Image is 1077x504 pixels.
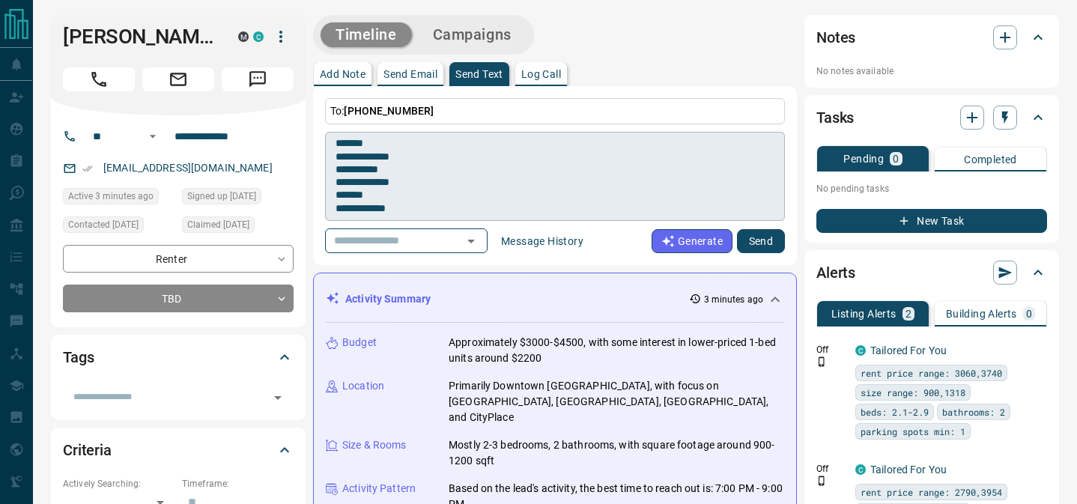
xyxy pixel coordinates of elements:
div: Criteria [63,432,294,468]
p: Timeframe: [182,477,294,491]
h1: [PERSON_NAME] [63,25,216,49]
p: Listing Alerts [831,309,897,319]
div: Tags [63,339,294,375]
div: Mon Sep 15 2025 [63,188,175,209]
button: Timeline [321,22,412,47]
div: Renter [63,245,294,273]
p: Mostly 2-3 bedrooms, 2 bathrooms, with square footage around 900-1200 sqft [449,437,784,469]
svg: Push Notification Only [816,476,827,486]
span: beds: 2.1-2.9 [861,404,929,419]
div: TBD [63,285,294,312]
p: Send Email [383,69,437,79]
p: No pending tasks [816,177,1047,200]
button: Open [144,127,162,145]
p: Log Call [521,69,561,79]
p: Approximately $3000-$4500, with some interest in lower-priced 1-bed units around $2200 [449,335,784,366]
p: Budget [342,335,377,350]
span: Active 3 minutes ago [68,189,154,204]
p: Size & Rooms [342,437,407,453]
span: parking spots min: 1 [861,424,965,439]
h2: Tasks [816,106,854,130]
span: [PHONE_NUMBER] [344,105,434,117]
div: Tasks [816,100,1047,136]
span: Signed up [DATE] [187,189,256,204]
svg: Email Verified [82,163,93,174]
span: rent price range: 2790,3954 [861,485,1002,500]
button: Campaigns [418,22,527,47]
div: condos.ca [855,464,866,475]
p: Completed [964,154,1017,165]
h2: Notes [816,25,855,49]
a: [EMAIL_ADDRESS][DOMAIN_NAME] [103,162,273,174]
p: Primarily Downtown [GEOGRAPHIC_DATA], with focus on [GEOGRAPHIC_DATA], [GEOGRAPHIC_DATA], [GEOGRA... [449,378,784,425]
p: Off [816,462,846,476]
a: Tailored For You [870,344,947,356]
p: 2 [905,309,911,319]
span: bathrooms: 2 [942,404,1005,419]
p: Off [816,343,846,356]
p: Send Text [455,69,503,79]
p: Location [342,378,384,394]
button: Open [267,387,288,408]
div: Sat Aug 13 2022 [63,216,175,237]
h2: Tags [63,345,94,369]
div: Fri Aug 12 2022 [182,216,294,237]
p: 0 [893,154,899,164]
span: Claimed [DATE] [187,217,249,232]
svg: Push Notification Only [816,356,827,367]
button: Open [461,231,482,252]
div: condos.ca [855,345,866,356]
span: Message [222,67,294,91]
span: size range: 900,1318 [861,385,965,400]
a: Tailored For You [870,464,947,476]
h2: Alerts [816,261,855,285]
p: No notes available [816,64,1047,78]
div: condos.ca [253,31,264,42]
p: 0 [1026,309,1032,319]
button: Send [737,229,785,253]
div: Notes [816,19,1047,55]
p: To: [325,98,785,124]
span: Contacted [DATE] [68,217,139,232]
h2: Criteria [63,438,112,462]
div: mrloft.ca [238,31,249,42]
p: Pending [843,154,884,164]
button: Message History [492,229,592,253]
div: Fri Dec 11 2020 [182,188,294,209]
p: Actively Searching: [63,477,175,491]
p: Add Note [320,69,365,79]
span: Call [63,67,135,91]
p: 3 minutes ago [704,293,763,306]
span: Email [142,67,214,91]
p: Activity Summary [345,291,431,307]
p: Activity Pattern [342,481,416,497]
p: Building Alerts [946,309,1017,319]
div: Alerts [816,255,1047,291]
button: Generate [652,229,732,253]
div: Activity Summary3 minutes ago [326,285,784,313]
button: New Task [816,209,1047,233]
span: rent price range: 3060,3740 [861,365,1002,380]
